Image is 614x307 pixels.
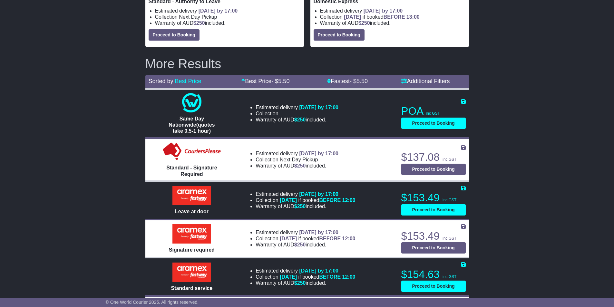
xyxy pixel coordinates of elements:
span: 250 [297,242,306,247]
span: 5.50 [278,78,289,84]
span: [DATE] [280,236,297,241]
p: POA [401,105,466,118]
li: Warranty of AUD included. [256,242,355,248]
img: Couriers Please: Standard - Signature Required [161,142,222,161]
li: Estimated delivery [256,268,355,274]
span: - $ [271,78,289,84]
button: Proceed to Booking [149,29,200,41]
span: [DATE] [344,14,361,20]
span: Signature required [169,247,215,253]
li: Collection [155,14,301,20]
span: BEFORE [319,274,341,280]
li: Collection [256,197,355,203]
span: [DATE] [280,197,297,203]
span: [DATE] by 17:00 [364,8,403,14]
li: Estimated delivery [320,8,466,14]
span: BEFORE [384,14,405,20]
span: © One World Courier 2025. All rights reserved. [106,300,199,305]
span: [DATE] by 17:00 [299,151,338,156]
span: $ [294,117,306,122]
span: if booked [280,236,355,241]
span: 250 [361,20,370,26]
span: 12:00 [342,274,356,280]
img: Aramex: Leave at door [172,186,211,205]
span: 12:00 [342,197,356,203]
li: Collection [320,14,466,20]
span: 250 [297,204,306,209]
li: Warranty of AUD included. [256,163,338,169]
h2: More Results [145,57,469,71]
p: $153.49 [401,191,466,204]
button: Proceed to Booking [314,29,365,41]
span: Next Day Pickup [179,14,217,20]
li: Warranty of AUD included. [320,20,466,26]
span: inc GST [443,274,456,279]
span: [DATE] [280,274,297,280]
li: Estimated delivery [256,150,338,157]
span: Sorted by [149,78,173,84]
span: BEFORE [319,197,341,203]
span: [DATE] by 17:00 [299,268,338,273]
a: Fastest- $5.50 [327,78,368,84]
img: Aramex: Signature required [172,224,211,244]
li: Warranty of AUD included. [256,203,355,209]
li: Collection [256,157,338,163]
span: inc GST [426,111,440,116]
span: [DATE] by 17:00 [299,230,338,235]
span: $ [294,204,306,209]
span: $ [193,20,205,26]
a: Additional Filters [401,78,450,84]
span: [DATE] by 17:00 [299,105,338,110]
span: if booked [344,14,419,20]
span: Same Day Nationwide(quotes take 0.5-1 hour) [169,116,215,134]
li: Collection [256,274,355,280]
li: Estimated delivery [155,8,301,14]
p: $154.63 [401,268,466,281]
li: Estimated delivery [256,229,355,235]
a: Best Price- $5.50 [241,78,289,84]
span: 250 [196,20,205,26]
span: Next Day Pickup [280,157,318,162]
img: Aramex: Standard service [172,263,211,282]
span: 250 [297,280,306,286]
span: Leave at door [175,209,209,214]
span: if booked [280,274,355,280]
button: Proceed to Booking [401,164,466,175]
span: Standard service [171,285,212,291]
p: $153.49 [401,230,466,243]
span: $ [294,280,306,286]
li: Estimated delivery [256,191,355,197]
li: Collection [256,235,355,242]
span: $ [358,20,370,26]
button: Proceed to Booking [401,118,466,129]
li: Warranty of AUD included. [155,20,301,26]
img: One World Courier: Same Day Nationwide(quotes take 0.5-1 hour) [182,93,201,112]
span: - $ [350,78,368,84]
span: [DATE] by 17:00 [299,191,338,197]
button: Proceed to Booking [401,242,466,254]
button: Proceed to Booking [401,204,466,216]
p: $137.08 [401,151,466,164]
button: Proceed to Booking [401,281,466,292]
span: 5.50 [356,78,368,84]
span: inc GST [443,157,456,162]
span: 12:00 [342,236,356,241]
span: if booked [280,197,355,203]
span: BEFORE [319,236,341,241]
span: 250 [297,117,306,122]
li: Collection [256,110,338,117]
span: 13:00 [406,14,420,20]
span: $ [294,163,306,168]
li: Warranty of AUD included. [256,280,355,286]
li: Estimated delivery [256,104,338,110]
span: inc GST [443,198,456,202]
li: Warranty of AUD included. [256,117,338,123]
span: 250 [297,163,306,168]
span: $ [294,242,306,247]
span: [DATE] by 17:00 [199,8,238,14]
span: inc GST [443,236,456,241]
span: Standard - Signature Required [166,165,217,177]
a: Best Price [175,78,201,84]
